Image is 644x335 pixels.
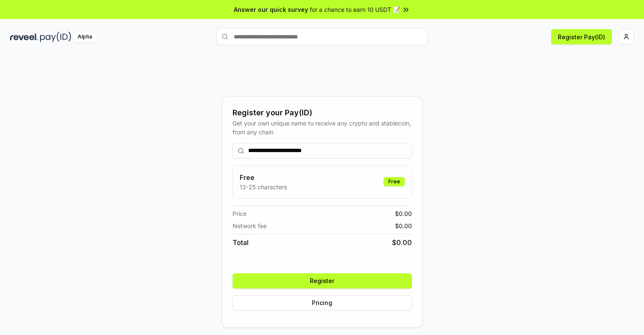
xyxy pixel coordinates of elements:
[233,107,412,119] div: Register your Pay(ID)
[234,5,308,14] span: Answer our quick survey
[233,221,267,230] span: Network fee
[10,32,38,42] img: reveel_dark
[240,172,287,182] h3: Free
[310,5,400,14] span: for a chance to earn 10 USDT 📝
[233,273,412,289] button: Register
[240,182,287,191] p: 13-25 characters
[551,29,612,44] button: Register Pay(ID)
[233,237,249,248] span: Total
[233,295,412,310] button: Pricing
[233,209,246,218] span: Price
[40,32,71,42] img: pay_id
[392,237,412,248] span: $ 0.00
[395,209,412,218] span: $ 0.00
[73,32,97,42] div: Alpha
[395,221,412,230] span: $ 0.00
[233,119,412,136] div: Get your own unique name to receive any crypto and stablecoin, from any chain
[384,177,405,186] div: Free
